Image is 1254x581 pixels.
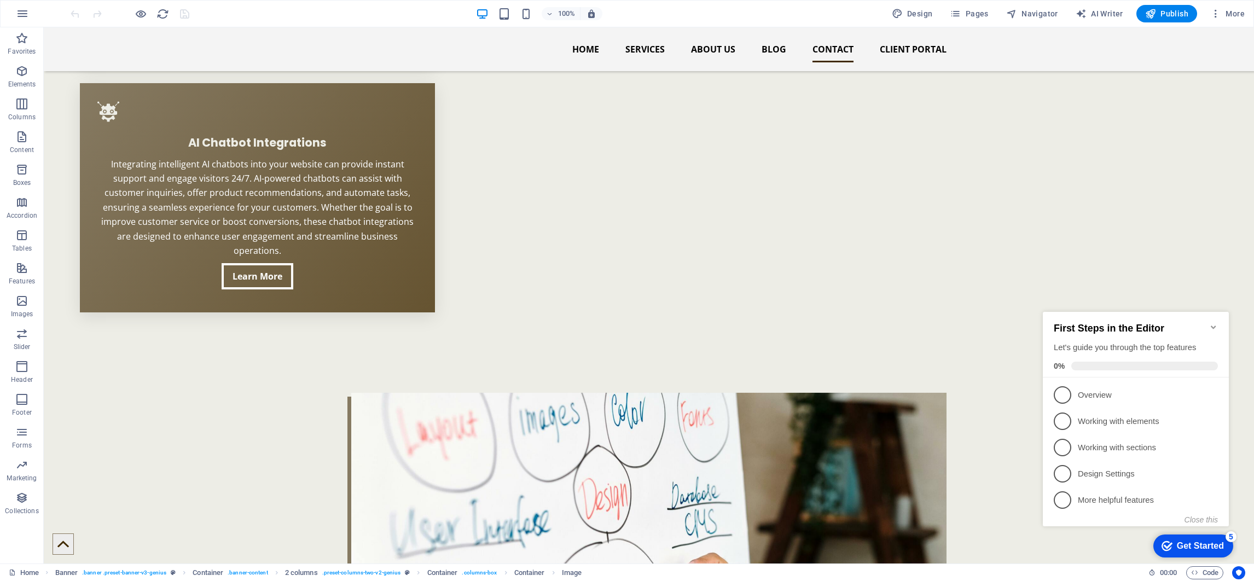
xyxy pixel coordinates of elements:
p: Elements [8,80,36,89]
p: Working with elements [39,119,171,130]
div: Get Started 5 items remaining, 0% complete [115,237,195,260]
p: Collections [5,507,38,515]
a: Click to cancel selection. Double-click to open Pages [9,566,39,579]
p: Features [9,277,35,286]
span: 00 00 [1160,566,1177,579]
p: Boxes [13,178,31,187]
button: More [1206,5,1249,22]
p: Images [11,310,33,318]
span: 0% [15,65,33,73]
li: Overview [4,85,190,111]
p: Forms [12,441,32,450]
button: Usercentrics [1232,566,1245,579]
h6: Session time [1148,566,1177,579]
span: Click to select. Double-click to edit [514,566,545,579]
button: Publish [1136,5,1197,22]
span: Publish [1145,8,1188,19]
span: More [1210,8,1245,19]
p: Tables [12,244,32,253]
span: Click to select. Double-click to edit [193,566,223,579]
span: . columns-box [462,566,497,579]
li: More helpful features [4,190,190,216]
button: Click here to leave preview mode and continue editing [134,7,147,20]
i: On resize automatically adjust zoom level to fit chosen device. [587,9,596,19]
li: Design Settings [4,164,190,190]
p: Footer [12,408,32,417]
span: Click to select. Double-click to edit [55,566,78,579]
span: Click to select. Double-click to edit [285,566,318,579]
button: reload [156,7,169,20]
span: Pages [950,8,988,19]
nav: breadcrumb [55,566,582,579]
p: Design Settings [39,171,171,183]
h2: First Steps in the Editor [15,26,179,37]
p: Accordion [7,211,37,220]
i: This element is a customizable preset [405,570,410,576]
span: . preset-columns-two-v2-genius [322,566,401,579]
div: Get Started [138,244,185,254]
p: Favorites [8,47,36,56]
p: Columns [8,113,36,121]
p: Content [10,146,34,154]
button: Close this [146,218,179,227]
span: Click to select. Double-click to edit [562,566,582,579]
button: 100% [542,7,580,20]
span: Click to select. Double-click to edit [427,566,458,579]
p: Slider [14,342,31,351]
button: Code [1186,566,1223,579]
p: Overview [39,92,171,104]
span: : [1168,568,1169,577]
p: Header [11,375,33,384]
div: Let's guide you through the top features [15,45,179,56]
span: Design [892,8,933,19]
button: Design [887,5,937,22]
button: Navigator [1002,5,1063,22]
button: Pages [945,5,992,22]
i: Reload page [156,8,169,20]
h6: 100% [558,7,576,20]
li: Working with sections [4,137,190,164]
p: More helpful features [39,197,171,209]
p: Working with sections [39,145,171,156]
span: AI Writer [1076,8,1123,19]
span: Navigator [1006,8,1058,19]
p: Marketing [7,474,37,483]
span: . banner-content [228,566,268,579]
span: . banner .preset-banner-v3-genius [82,566,166,579]
div: Design (Ctrl+Alt+Y) [887,5,937,22]
div: Minimize checklist [171,26,179,34]
span: Code [1191,566,1218,579]
li: Working with elements [4,111,190,137]
div: 5 [187,234,198,245]
i: This element is a customizable preset [171,570,176,576]
button: AI Writer [1071,5,1128,22]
